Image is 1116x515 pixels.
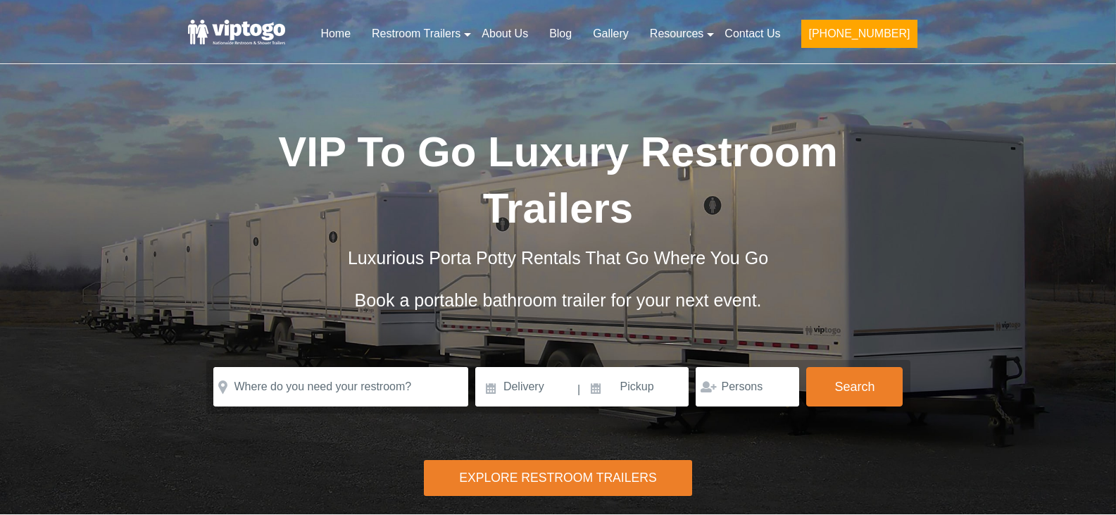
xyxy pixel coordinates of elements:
input: Persons [696,367,799,407]
input: Where do you need your restroom? [213,367,468,407]
a: About Us [471,18,539,49]
span: | [577,367,580,412]
span: Luxurious Porta Potty Rentals That Go Where You Go [348,248,768,268]
a: Resources [639,18,714,49]
input: Pickup [582,367,689,407]
span: Book a portable bathroom trailer for your next event. [354,290,761,310]
a: Home [310,18,361,49]
button: [PHONE_NUMBER] [801,20,917,48]
div: Explore Restroom Trailers [424,460,691,496]
a: Gallery [582,18,639,49]
span: VIP To Go Luxury Restroom Trailers [278,128,838,232]
input: Delivery [475,367,576,407]
a: Contact Us [714,18,791,49]
a: Restroom Trailers [361,18,471,49]
button: Search [806,367,903,407]
a: Blog [539,18,582,49]
a: [PHONE_NUMBER] [791,18,927,56]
